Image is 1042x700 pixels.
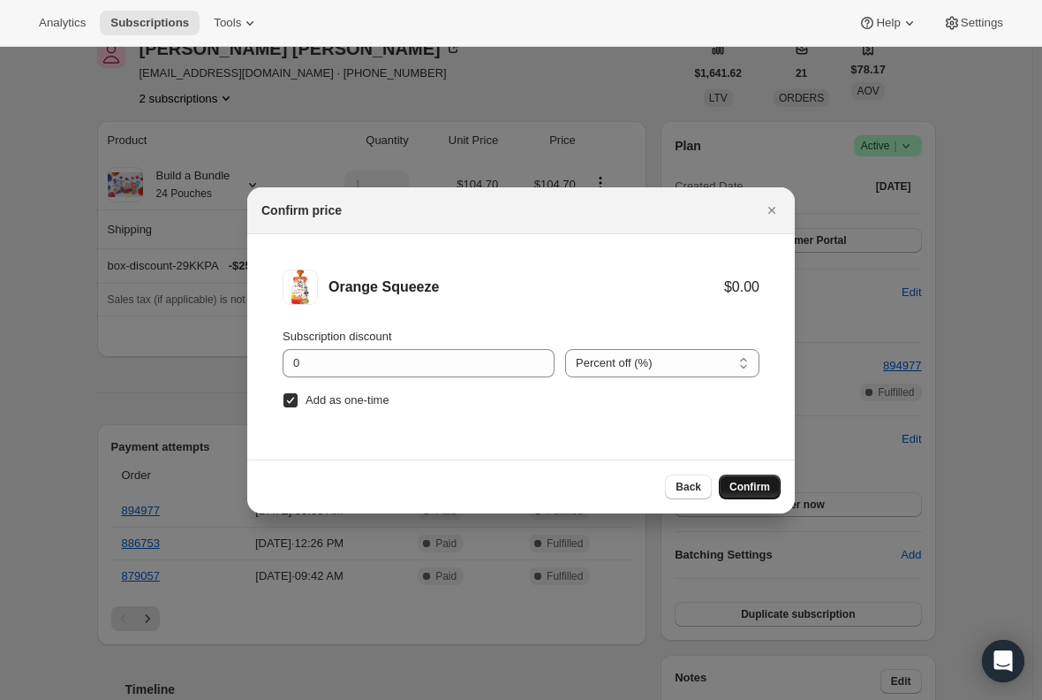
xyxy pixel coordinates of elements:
img: Orange Squeeze [283,270,318,305]
button: Settings [933,11,1014,35]
div: $0.00 [724,278,759,296]
button: Subscriptions [100,11,200,35]
h2: Confirm price [261,202,342,219]
button: Back [665,475,712,499]
span: Settings [961,16,1003,30]
button: Help [848,11,928,35]
span: Subscription discount [283,330,392,343]
span: Help [876,16,900,30]
span: Tools [214,16,241,30]
div: Open Intercom Messenger [982,640,1024,682]
button: Tools [203,11,269,35]
button: Close [759,198,784,223]
button: Analytics [28,11,96,35]
div: Orange Squeeze [328,278,724,296]
span: Confirm [729,480,770,494]
span: Analytics [39,16,86,30]
button: Confirm [719,475,781,499]
span: Back [676,480,701,494]
span: Add as one-time [306,393,389,407]
span: Subscriptions [110,16,189,30]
